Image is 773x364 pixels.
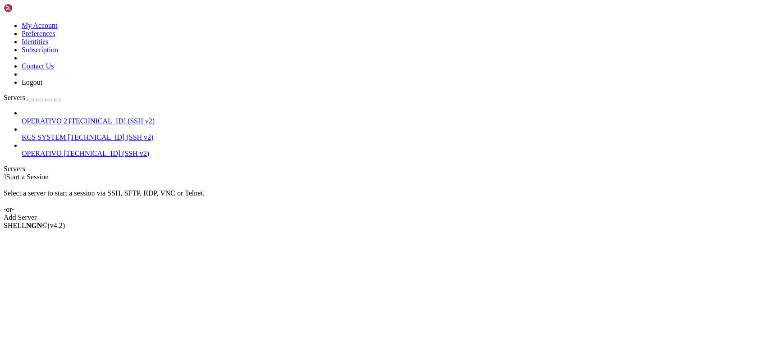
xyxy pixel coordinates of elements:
span: Start a Session [6,173,49,181]
li: OPERATIVO 2 [TECHNICAL_ID] (SSH v2) [22,109,769,125]
a: My Account [22,22,58,29]
li: KCS SYSTEM [TECHNICAL_ID] (SSH v2) [22,125,769,141]
span: [TECHNICAL_ID] (SSH v2) [64,150,149,157]
a: Subscription [22,46,58,54]
span:  [4,173,6,181]
span: KCS SYSTEM [22,133,66,141]
a: OPERATIVO [TECHNICAL_ID] (SSH v2) [22,150,769,158]
a: Contact Us [22,62,54,70]
span: [TECHNICAL_ID] (SSH v2) [69,117,155,125]
span: SHELL © [4,222,65,229]
a: OPERATIVO 2 [TECHNICAL_ID] (SSH v2) [22,117,769,125]
a: KCS SYSTEM [TECHNICAL_ID] (SSH v2) [22,133,769,141]
a: Identities [22,38,49,45]
a: Preferences [22,30,55,37]
span: [TECHNICAL_ID] (SSH v2) [68,133,153,141]
li: OPERATIVO [TECHNICAL_ID] (SSH v2) [22,141,769,158]
b: NGN [26,222,42,229]
span: Servers [4,94,25,101]
div: Select a server to start a session via SSH, SFTP, RDP, VNC or Telnet. -or- [4,181,769,214]
a: Logout [22,78,42,86]
div: Servers [4,165,769,173]
span: OPERATIVO 2 [22,117,67,125]
img: Shellngn [4,4,55,13]
div: Add Server [4,214,769,222]
a: Servers [4,94,61,101]
span: 4.2.0 [48,222,65,229]
span: OPERATIVO [22,150,62,157]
